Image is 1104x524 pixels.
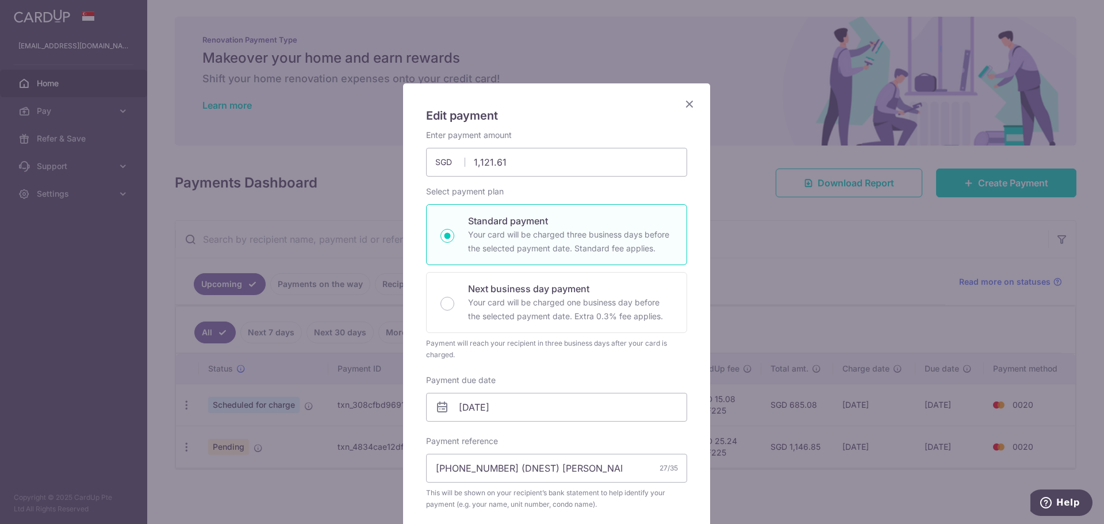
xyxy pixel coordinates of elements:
[435,156,465,168] span: SGD
[426,393,687,422] input: DD / MM / YYYY
[426,129,512,141] label: Enter payment amount
[468,296,673,323] p: Your card will be charged one business day before the selected payment date. Extra 0.3% fee applies.
[426,435,498,447] label: Payment reference
[468,282,673,296] p: Next business day payment
[426,374,496,386] label: Payment due date
[468,214,673,228] p: Standard payment
[1030,489,1092,518] iframe: Opens a widget where you can find more information
[660,462,678,474] div: 27/35
[426,338,687,361] div: Payment will reach your recipient in three business days after your card is charged.
[426,186,504,197] label: Select payment plan
[426,106,687,125] h5: Edit payment
[426,148,687,177] input: 0.00
[683,97,696,111] button: Close
[468,228,673,255] p: Your card will be charged three business days before the selected payment date. Standard fee appl...
[426,487,687,510] span: This will be shown on your recipient’s bank statement to help identify your payment (e.g. your na...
